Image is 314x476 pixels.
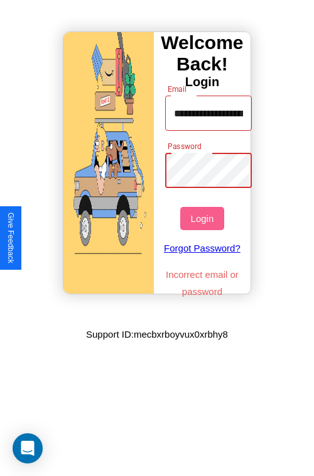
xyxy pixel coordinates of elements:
[168,141,201,152] label: Password
[159,230,246,266] a: Forgot Password?
[154,75,251,89] h4: Login
[13,433,43,463] div: Open Intercom Messenger
[180,207,224,230] button: Login
[159,266,246,300] p: Incorrect email or password
[154,32,251,75] h3: Welcome Back!
[168,84,187,94] label: Email
[6,213,15,263] div: Give Feedback
[63,32,154,294] img: gif
[86,326,228,343] p: Support ID: mecbxrboyvux0xrbhy8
